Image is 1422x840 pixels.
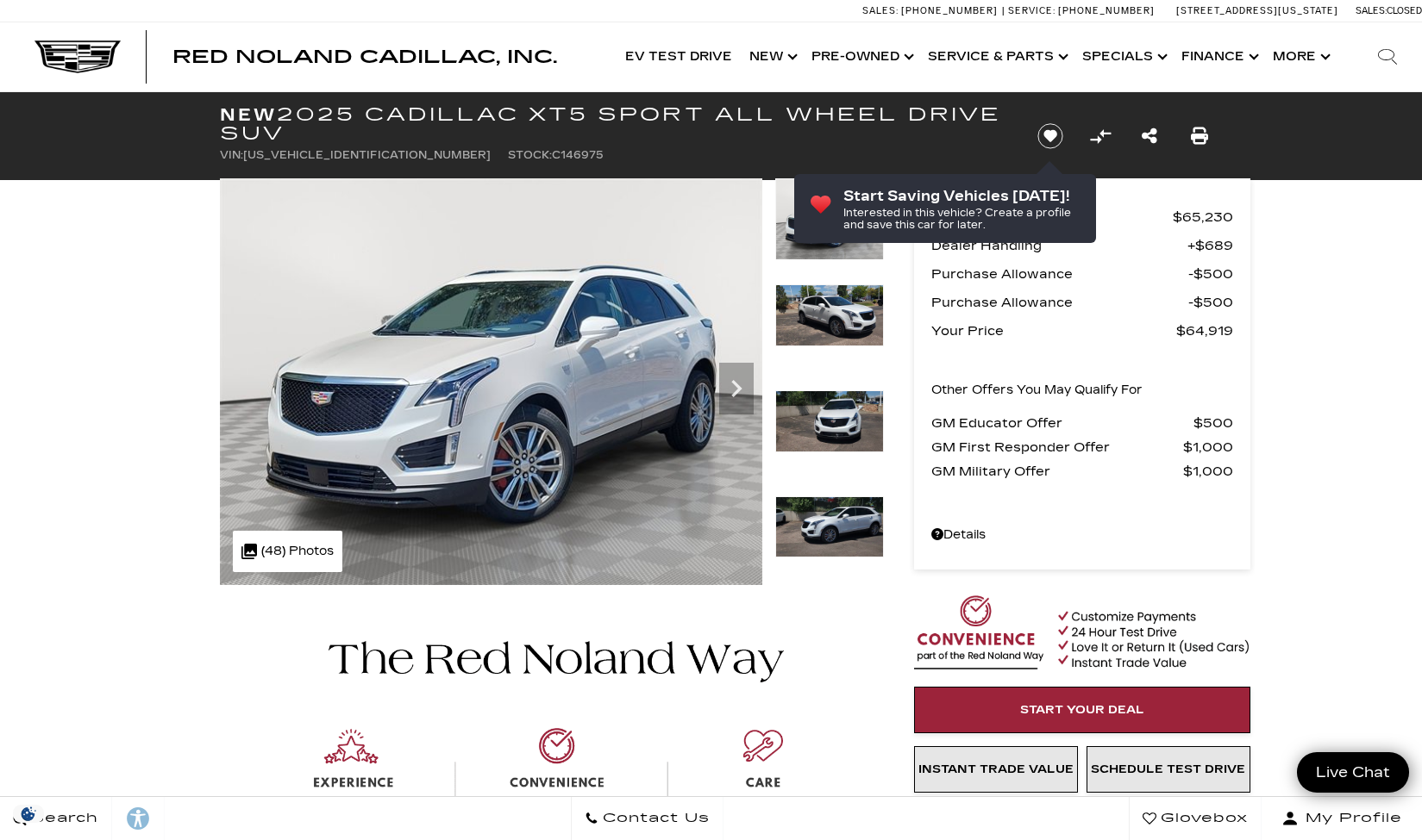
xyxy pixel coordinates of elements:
span: GM Educator Offer [931,411,1193,435]
img: New 2025 Crystal White Tricoat Cadillac Sport image 2 [775,284,884,346]
span: Glovebox [1156,806,1248,831]
a: Schedule Test Drive [1087,746,1250,793]
a: Start Your Deal [914,687,1250,733]
a: Pre-Owned [803,22,919,91]
a: Red Noland Cadillac, Inc. [172,48,557,65]
span: Stock: [508,149,552,161]
a: Service & Parts [919,22,1074,91]
span: [PHONE_NUMBER] [1058,5,1155,16]
a: New [741,22,803,91]
a: Sales: [PHONE_NUMBER] [862,6,1002,16]
a: GM Educator Offer $500 [931,411,1233,435]
span: $64,919 [1176,319,1233,343]
span: Purchase Allowance [931,290,1188,314]
span: GM First Responder Offer [931,435,1183,459]
span: [US_VEHICLE_IDENTIFICATION_NUMBER] [243,149,491,161]
strong: New [220,104,277,125]
button: Compare Vehicle [1087,123,1113,149]
a: Dealer Handling $689 [931,233,1233,258]
div: Next [719,363,754,414]
span: Closed [1387,5,1422,16]
a: Your Price $64,919 [931,319,1233,343]
span: GM Military Offer [931,459,1183,483]
span: $500 [1188,290,1233,314]
span: Sales: [862,5,899,16]
span: Instant Trade Value [918,762,1074,776]
a: Print this New 2025 Cadillac XT5 Sport All Wheel Drive SUV [1191,124,1208,148]
img: New 2025 Crystal White Tricoat Cadillac Sport image 1 [775,178,884,260]
span: Dealer Handling [931,233,1187,258]
a: Purchase Allowance $500 [931,262,1233,286]
span: Live Chat [1307,762,1399,782]
span: $1,000 [1183,435,1233,459]
a: Live Chat [1297,752,1409,793]
a: EV Test Drive [617,22,741,91]
span: $1,000 [1183,459,1233,483]
span: Purchase Allowance [931,262,1188,286]
a: Service: [PHONE_NUMBER] [1002,6,1159,16]
button: Open user profile menu [1262,797,1422,840]
a: Glovebox [1129,797,1262,840]
img: Opt-Out Icon [9,805,48,823]
img: New 2025 Crystal White Tricoat Cadillac Sport image 3 [775,390,884,452]
span: C146975 [552,149,604,161]
a: Details [931,523,1233,547]
button: More [1264,22,1336,91]
a: Finance [1173,22,1264,91]
a: Contact Us [571,797,724,840]
span: Search [27,806,98,831]
span: [PHONE_NUMBER] [901,5,998,16]
a: Share this New 2025 Cadillac XT5 Sport All Wheel Drive SUV [1142,124,1157,148]
span: $689 [1187,233,1233,258]
a: GM First Responder Offer $1,000 [931,435,1233,459]
a: GM Military Offer $1,000 [931,459,1233,483]
span: MSRP [931,205,1173,229]
img: New 2025 Crystal White Tricoat Cadillac Sport image 4 [775,496,884,558]
h1: 2025 Cadillac XT5 Sport All Wheel Drive SUV [220,105,1009,143]
a: Purchase Allowance $500 [931,290,1233,314]
span: $65,230 [1173,205,1233,229]
span: Service: [1008,5,1056,16]
img: Cadillac Dark Logo with Cadillac White Text [34,40,121,73]
span: Start Your Deal [1020,703,1144,717]
a: MSRP $65,230 [931,205,1233,229]
span: $500 [1188,262,1233,286]
span: Schedule Test Drive [1091,762,1245,776]
span: Contact Us [598,806,710,831]
section: Click to Open Cookie Consent Modal [9,805,48,823]
span: Red Noland Cadillac, Inc. [172,47,557,67]
a: Instant Trade Value [914,746,1078,793]
img: New 2025 Crystal White Tricoat Cadillac Sport image 1 [220,178,762,585]
div: (48) Photos [233,531,342,572]
span: VIN: [220,149,243,161]
span: Sales: [1356,5,1387,16]
a: [STREET_ADDRESS][US_STATE] [1176,5,1338,16]
button: Save vehicle [1031,122,1069,150]
span: $500 [1193,411,1233,435]
a: Specials [1074,22,1173,91]
span: My Profile [1299,806,1402,831]
span: Your Price [931,319,1176,343]
p: Other Offers You May Qualify For [931,378,1143,402]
